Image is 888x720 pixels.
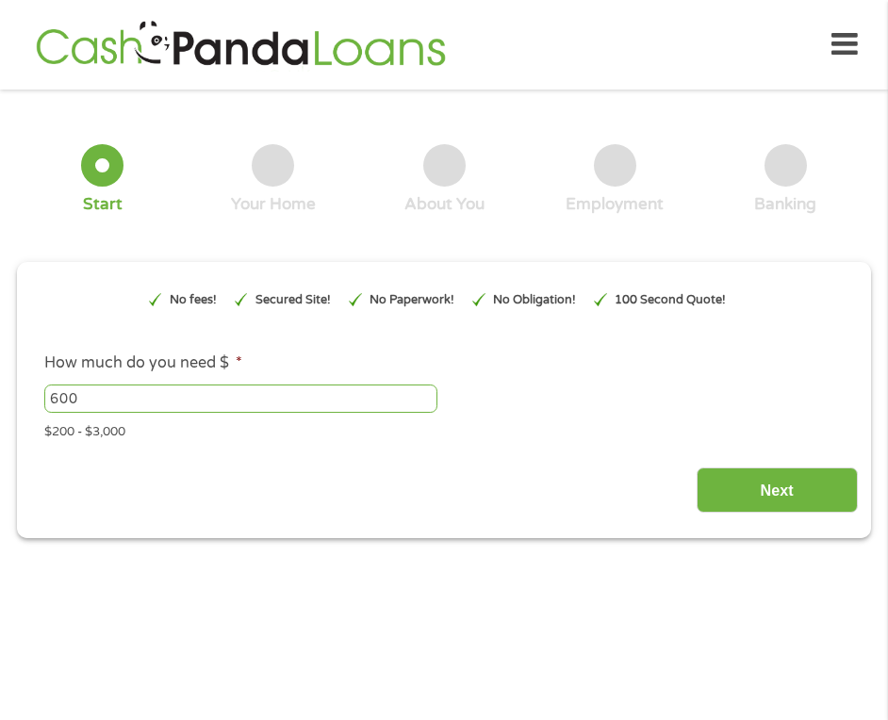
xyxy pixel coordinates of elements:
input: Next [697,467,858,514]
div: Start [83,194,123,215]
div: Employment [566,194,664,215]
p: 100 Second Quote! [615,291,726,309]
div: Your Home [231,194,316,215]
label: How much do you need $ [44,353,242,373]
p: No Paperwork! [370,291,454,309]
div: About You [404,194,485,215]
div: $200 - $3,000 [44,417,844,442]
div: Banking [754,194,816,215]
p: No fees! [170,291,217,309]
img: GetLoanNow Logo [30,18,451,72]
p: Secured Site! [255,291,331,309]
p: No Obligation! [493,291,576,309]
